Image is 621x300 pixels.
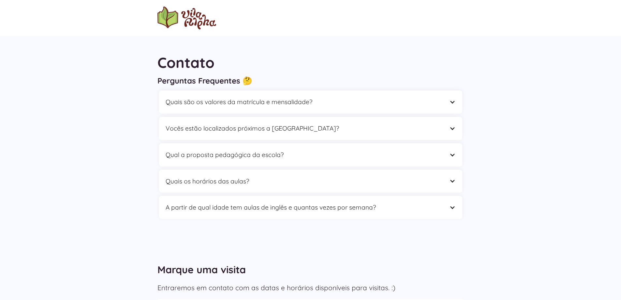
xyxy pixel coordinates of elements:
div: Quais os horários das aulas? [166,176,443,186]
div: A partir de qual idade tem aulas de inglês e quantas vezes por semana? [159,196,462,219]
div: Qual a proposta pedagógica da escola? [159,143,462,166]
div: Quais são os valores da matrícula e mensalidade? [159,90,462,114]
h1: Contato [157,52,464,73]
h2: Marque uma visita [157,260,464,280]
h3: Perguntas Frequentes 🤔 [157,76,464,86]
div: Quais são os valores da matrícula e mensalidade? [166,97,443,107]
p: Entraremos em contato com as datas e horários disponíveis para visitas. :) [157,283,464,292]
div: Vocês estão localizados próximos a [GEOGRAPHIC_DATA]? [159,117,462,140]
div: Qual a proposta pedagógica da escola? [166,150,443,160]
div: Quais os horários das aulas? [159,170,462,193]
a: home [157,7,216,29]
img: logo Escola Vila Alpha [157,7,216,29]
div: A partir de qual idade tem aulas de inglês e quantas vezes por semana? [166,202,443,213]
div: Vocês estão localizados próximos a [GEOGRAPHIC_DATA]? [166,123,443,134]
